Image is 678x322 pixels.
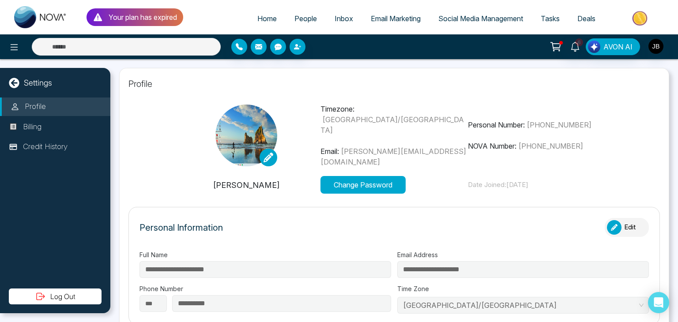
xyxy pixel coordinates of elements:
a: Email Marketing [362,10,429,27]
a: 6 [565,38,586,54]
span: [PERSON_NAME][EMAIL_ADDRESS][DOMAIN_NAME] [320,147,466,166]
button: Edit [605,218,649,237]
p: Timezone: [320,104,468,135]
button: Log Out [9,288,102,304]
a: Social Media Management [429,10,532,27]
p: NOVA Number: [468,141,616,151]
a: Tasks [532,10,569,27]
span: Email Marketing [371,14,421,23]
span: 6 [575,38,583,46]
p: Personal Number: [468,120,616,130]
span: AVON AI [603,41,633,52]
a: Deals [569,10,604,27]
span: Home [257,14,277,23]
a: Inbox [326,10,362,27]
span: Asia/Kolkata [403,299,643,312]
p: Your plan has expired [109,12,177,22]
p: Billing [23,121,41,133]
div: Open Intercom Messenger [648,292,669,313]
p: Credit History [23,141,68,153]
span: Social Media Management [438,14,523,23]
img: User Avatar [648,39,663,54]
img: Nova CRM Logo [14,6,67,28]
p: Settings [24,77,52,89]
button: AVON AI [586,38,640,55]
a: Home [249,10,286,27]
img: Market-place.gif [609,8,673,28]
p: Email: [320,146,468,167]
p: Profile [128,77,660,90]
span: Inbox [335,14,353,23]
img: Lead Flow [588,41,600,53]
p: [PERSON_NAME] [173,179,320,191]
label: Phone Number [139,284,391,293]
span: [PHONE_NUMBER] [518,142,583,150]
span: [GEOGRAPHIC_DATA]/[GEOGRAPHIC_DATA] [320,115,464,135]
span: People [294,14,317,23]
button: Change Password [320,176,406,194]
span: Tasks [541,14,560,23]
span: Deals [577,14,595,23]
label: Email Address [397,250,649,259]
p: Profile [25,101,46,112]
img: Screenshot-%281%29.png [215,105,277,166]
a: People [286,10,326,27]
p: Personal Information [139,221,223,234]
label: Time Zone [397,284,649,293]
span: [PHONE_NUMBER] [527,120,591,129]
p: Date Joined: [DATE] [468,180,616,190]
label: Full Name [139,250,391,259]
